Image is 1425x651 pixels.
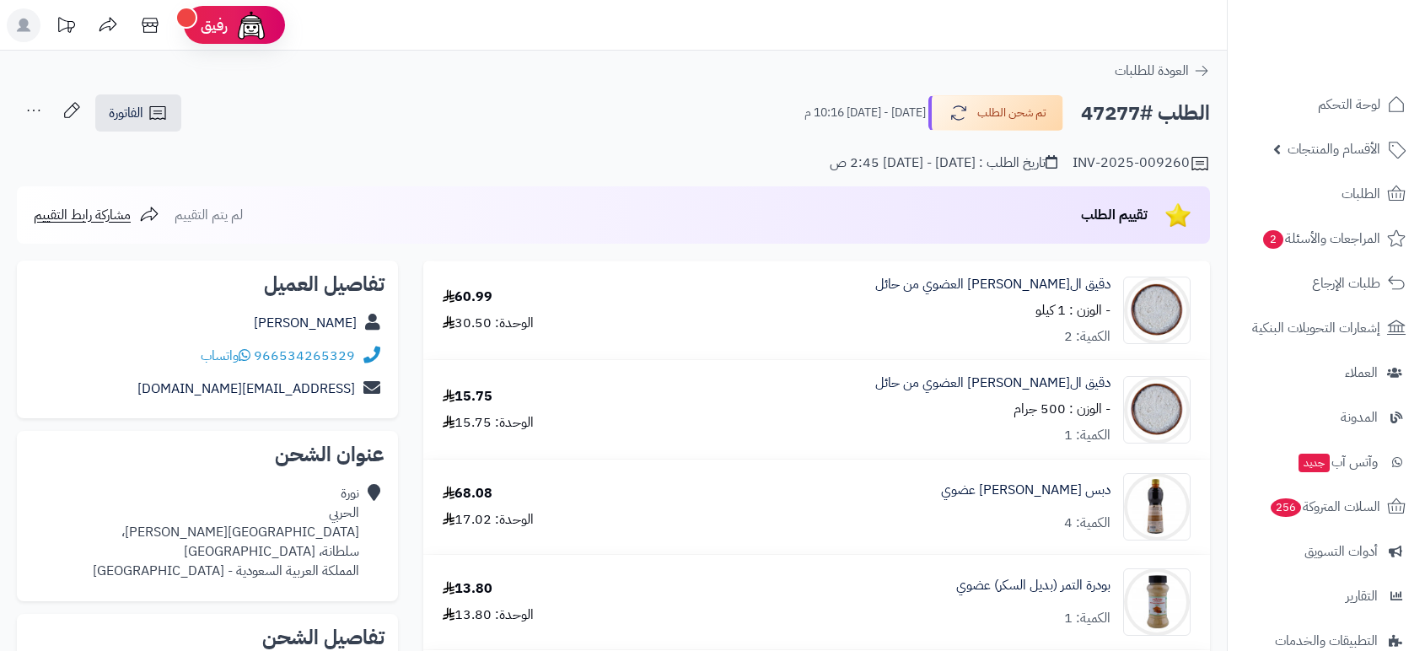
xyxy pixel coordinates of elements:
[443,288,492,307] div: 60.99
[1341,406,1378,429] span: المدونة
[1035,300,1110,320] small: - الوزن : 1 كيلو
[1271,498,1301,517] span: 256
[1318,93,1380,116] span: لوحة التحكم
[1124,376,1190,444] img: 1694543663-Oats%20Flour%20Organic-90x90.jpg
[30,274,384,294] h2: تفاصيل العميل
[1081,205,1148,225] span: تقييم الطلب
[34,205,159,225] a: مشاركة رابط التقييم
[109,103,143,123] span: الفاتورة
[1064,609,1110,628] div: الكمية: 1
[1064,514,1110,533] div: الكمية: 4
[1345,361,1378,385] span: العملاء
[1238,397,1415,438] a: المدونة
[93,484,359,580] div: نورة الحربي [GEOGRAPHIC_DATA][PERSON_NAME]، سلطانة، [GEOGRAPHIC_DATA] المملكة العربية السعودية - ...
[1346,584,1378,608] span: التقارير
[1081,96,1210,131] h2: الطلب #47277
[1288,137,1380,161] span: الأقسام والمنتجات
[1269,495,1380,519] span: السلات المتروكة
[443,413,534,433] div: الوحدة: 15.75
[1312,272,1380,295] span: طلبات الإرجاع
[1064,426,1110,445] div: الكمية: 1
[1299,454,1330,472] span: جديد
[875,374,1110,393] a: دقيق ال[PERSON_NAME] العضوي من حائل
[1124,568,1190,636] img: 1700932163-Dates%20Powder-90x90.jpg
[956,576,1110,595] a: بودرة التمر (بديل السكر) عضوي
[1238,487,1415,527] a: السلات المتروكة256
[443,484,492,503] div: 68.08
[1115,61,1210,81] a: العودة للطلبات
[1124,473,1190,541] img: 1693582159-Organic%20Dates%20Molasses-90x90.jpg
[1304,540,1378,563] span: أدوات التسويق
[1238,442,1415,482] a: وآتس آبجديد
[1261,227,1380,250] span: المراجعات والأسئلة
[45,8,87,46] a: تحديثات المنصة
[1073,153,1210,174] div: INV-2025-009260
[1238,174,1415,214] a: الطلبات
[928,95,1063,131] button: تم شحن الطلب
[1238,531,1415,572] a: أدوات التسويق
[443,579,492,599] div: 13.80
[1238,576,1415,616] a: التقارير
[254,313,357,333] a: [PERSON_NAME]
[1297,450,1378,474] span: وآتس آب
[1014,399,1110,419] small: - الوزن : 500 جرام
[201,15,228,35] span: رفيق
[875,275,1110,294] a: دقيق ال[PERSON_NAME] العضوي من حائل
[201,346,250,366] a: واتساب
[443,510,534,530] div: الوحدة: 17.02
[443,387,492,406] div: 15.75
[175,205,243,225] span: لم يتم التقييم
[1342,182,1380,206] span: الطلبات
[30,444,384,465] h2: عنوان الشحن
[1238,218,1415,259] a: المراجعات والأسئلة2
[443,314,534,333] div: الوحدة: 30.50
[1252,316,1380,340] span: إشعارات التحويلات البنكية
[1263,230,1283,249] span: 2
[1238,308,1415,348] a: إشعارات التحويلات البنكية
[804,105,926,121] small: [DATE] - [DATE] 10:16 م
[1115,61,1189,81] span: العودة للطلبات
[1238,84,1415,125] a: لوحة التحكم
[234,8,268,42] img: ai-face.png
[254,346,355,366] a: 966534265329
[830,153,1057,173] div: تاريخ الطلب : [DATE] - [DATE] 2:45 ص
[1238,263,1415,304] a: طلبات الإرجاع
[1310,45,1409,80] img: logo-2.png
[1064,327,1110,347] div: الكمية: 2
[30,627,384,648] h2: تفاصيل الشحن
[1238,352,1415,393] a: العملاء
[34,205,131,225] span: مشاركة رابط التقييم
[137,379,355,399] a: [EMAIL_ADDRESS][DOMAIN_NAME]
[941,481,1110,500] a: دبس [PERSON_NAME] عضوي
[95,94,181,132] a: الفاتورة
[443,605,534,625] div: الوحدة: 13.80
[1124,277,1190,344] img: 1694543663-Oats%20Flour%20Organic-90x90.jpg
